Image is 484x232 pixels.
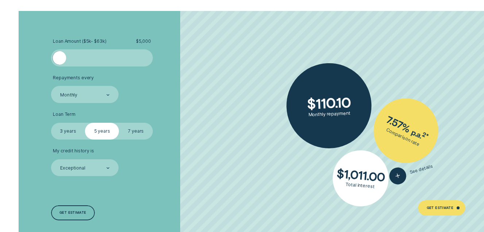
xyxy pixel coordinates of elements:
a: Get Estimate [418,200,465,216]
label: 7 years [119,123,153,140]
span: Repayments every [53,75,94,81]
span: Loan Term [53,111,75,117]
div: Monthly [60,92,77,98]
span: See details [409,163,433,175]
span: My credit history is [53,148,94,154]
span: $ 5,000 [136,38,151,44]
a: Get estimate [51,205,95,221]
label: 3 years [51,123,85,140]
label: 5 years [85,123,119,140]
div: Exceptional [60,165,85,171]
button: See details [387,158,435,186]
span: Loan Amount ( $5k - $63k ) [53,38,106,44]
